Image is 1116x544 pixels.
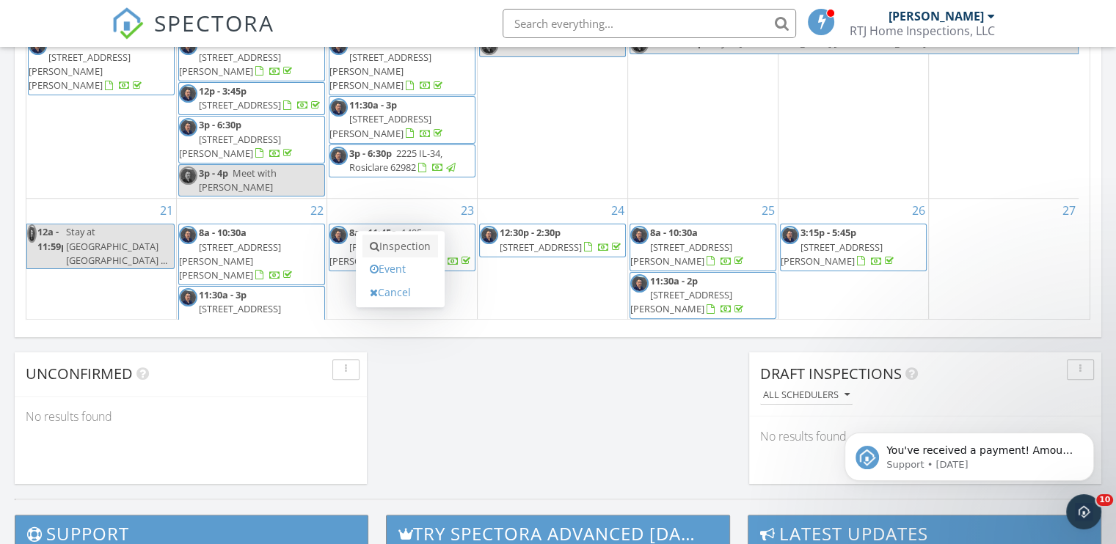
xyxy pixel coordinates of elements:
span: [STREET_ADDRESS][PERSON_NAME] [179,51,281,78]
a: 8a - 10:30a [STREET_ADDRESS][PERSON_NAME][PERSON_NAME] [179,226,295,282]
a: 11:30a - 3p [STREET_ADDRESS][PERSON_NAME] [329,96,475,144]
a: 8a - 10:30a [STREET_ADDRESS][PERSON_NAME] [630,226,746,267]
a: 8a - 11:45a 1405 [PERSON_NAME], [PERSON_NAME] 62959 [329,226,473,267]
td: Go to September 19, 2025 [778,9,928,199]
iframe: Intercom live chat [1066,494,1101,529]
span: 11:30a - 3p [199,288,247,301]
span: [STREET_ADDRESS][PERSON_NAME] [781,240,883,268]
td: Go to September 26, 2025 [778,199,928,349]
td: Go to September 22, 2025 [177,199,327,349]
span: 8a - 10:30a [199,226,247,239]
a: 12p - 3:45p [STREET_ADDRESS] [199,84,323,111]
img: jo.jpg [329,226,348,244]
td: Go to September 24, 2025 [478,199,628,349]
span: [STREET_ADDRESS][PERSON_NAME] [630,240,732,268]
td: Go to September 15, 2025 [177,9,327,199]
a: 12:30p - 2:30p [STREET_ADDRESS] [500,226,624,253]
td: Go to September 14, 2025 [26,9,177,199]
span: 11:30a - 3p [349,98,397,111]
img: jo.jpg [329,147,348,165]
a: 8a - 11:30a [STREET_ADDRESS][PERSON_NAME] [178,34,325,82]
td: Go to September 23, 2025 [327,199,478,349]
a: Go to September 24, 2025 [608,199,627,222]
img: jo.jpg [179,226,197,244]
td: Go to September 17, 2025 [478,9,628,199]
td: Go to September 18, 2025 [627,9,778,199]
span: 2225 IL-34, Rosiclare 62982 [349,147,442,174]
td: Go to September 27, 2025 [928,199,1079,349]
iframe: Intercom notifications message [823,402,1116,504]
td: Go to September 16, 2025 [327,9,478,199]
div: No results found [749,416,1101,456]
span: 12a - 11:59p [37,224,63,268]
div: [PERSON_NAME] [889,9,984,23]
span: 8a - 10:30a [650,226,698,239]
div: No results found [15,397,367,436]
span: Meet with [PERSON_NAME] [199,166,277,194]
img: jo.jpg [329,98,348,117]
img: jo.jpg [781,226,799,244]
span: 8a - 11:30a [48,37,96,50]
button: All schedulers [760,386,853,405]
img: jo.jpg [179,166,197,185]
span: SPECTORA [154,7,274,38]
a: Go to September 26, 2025 [909,199,928,222]
a: 11:30a - 2p [STREET_ADDRESS][PERSON_NAME] [630,272,776,320]
img: jo.jpg [179,118,197,136]
a: 8a - 11:45a 1405 [PERSON_NAME], [PERSON_NAME] 62959 [329,224,475,271]
a: 3p - 6:30p 2225 IL-34, Rosiclare 62982 [329,144,475,177]
input: Search everything... [503,9,796,38]
a: Go to September 21, 2025 [157,199,176,222]
span: You've received a payment! Amount $100.00 Fee $3.05 Net $96.95 Transaction # pi_3SCKsDK7snlDGpRF1... [64,43,252,215]
a: Go to September 27, 2025 [1060,199,1079,222]
span: 12p - 3:45p [199,84,247,98]
img: The Best Home Inspection Software - Spectora [112,7,144,40]
span: [STREET_ADDRESS][PERSON_NAME] [630,288,732,315]
a: Event [362,257,438,281]
span: Draft Inspections [760,364,902,383]
td: Go to September 21, 2025 [26,199,177,349]
a: Go to September 25, 2025 [759,199,778,222]
span: 11:30a - 2p [650,274,698,287]
a: 11:30a - 3p [STREET_ADDRESS][PERSON_NAME][PERSON_NAME] [179,288,295,344]
span: [STREET_ADDRESS][PERSON_NAME][PERSON_NAME] [329,51,431,92]
div: RTJ Home Inspections, LLC [850,23,995,38]
a: 8a - 10:30a [STREET_ADDRESS][PERSON_NAME][PERSON_NAME] [178,224,325,285]
a: Go to September 22, 2025 [307,199,327,222]
a: 8a - 11:30a [STREET_ADDRESS][PERSON_NAME][PERSON_NAME] [29,37,145,92]
a: 8a - 10:30a [STREET_ADDRESS][PERSON_NAME] [630,224,776,271]
span: [STREET_ADDRESS][PERSON_NAME] [329,112,431,139]
span: 3p - 4p [199,166,228,180]
div: All schedulers [763,390,850,400]
img: jo.jpg [179,84,197,103]
a: Inspection [362,235,438,258]
a: 12:30p - 2:30p [STREET_ADDRESS] [479,224,626,257]
a: 11:30a - 3p [STREET_ADDRESS][PERSON_NAME] [329,98,445,139]
a: 11:30a - 2p [STREET_ADDRESS][PERSON_NAME] [630,274,746,315]
a: 3:15p - 5:45p [STREET_ADDRESS][PERSON_NAME] [781,226,897,267]
img: jo.jpg [179,288,197,306]
a: 11:30a - 3p [STREET_ADDRESS][PERSON_NAME][PERSON_NAME] [178,286,325,348]
a: 12p - 3:45p [STREET_ADDRESS] [178,82,325,115]
img: jo.jpg [630,274,649,293]
td: Go to September 20, 2025 [928,9,1079,199]
span: [STREET_ADDRESS][PERSON_NAME][PERSON_NAME] [29,51,131,92]
span: 8a - 11:30a [349,37,397,50]
a: SPECTORA [112,20,274,51]
span: [STREET_ADDRESS][PERSON_NAME] [179,133,281,160]
img: jo.jpg [480,226,498,244]
a: Cancel [362,281,438,304]
a: 8a - 11:30a [STREET_ADDRESS][PERSON_NAME][PERSON_NAME] [28,34,175,96]
p: Message from Support, sent 1d ago [64,56,253,70]
span: [STREET_ADDRESS][PERSON_NAME][PERSON_NAME] [179,240,281,282]
span: Stay at [GEOGRAPHIC_DATA] [GEOGRAPHIC_DATA] ... [66,225,167,266]
span: 3p - 6:30p [349,147,392,160]
a: 3p - 6:30p [STREET_ADDRESS][PERSON_NAME] [179,118,295,159]
span: Unconfirmed [26,364,133,383]
a: 8a - 11:30a [STREET_ADDRESS][PERSON_NAME] [179,37,295,78]
a: Go to September 23, 2025 [458,199,477,222]
span: 12:30p - 2:30p [500,226,561,239]
img: jo.jpg [27,224,37,243]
